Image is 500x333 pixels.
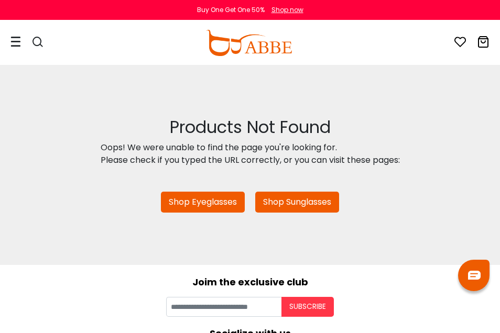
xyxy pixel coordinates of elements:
div: Shop now [271,5,303,15]
a: Shop now [266,5,303,14]
img: abbeglasses.com [206,30,292,56]
a: Shop Eyeglasses [161,192,245,213]
img: chat [468,271,481,280]
div: Joim the exclusive club [8,273,492,289]
a: Shop Sunglasses [255,192,339,213]
button: Subscribe [281,297,334,317]
div: Please check if you typed the URL correctly, or you can visit these pages: [101,154,400,167]
input: Your email [166,297,281,317]
h2: Products Not Found [101,117,400,137]
div: Buy One Get One 50% [197,5,265,15]
div: Oops! We were unable to find the page you're looking for. [101,141,400,154]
